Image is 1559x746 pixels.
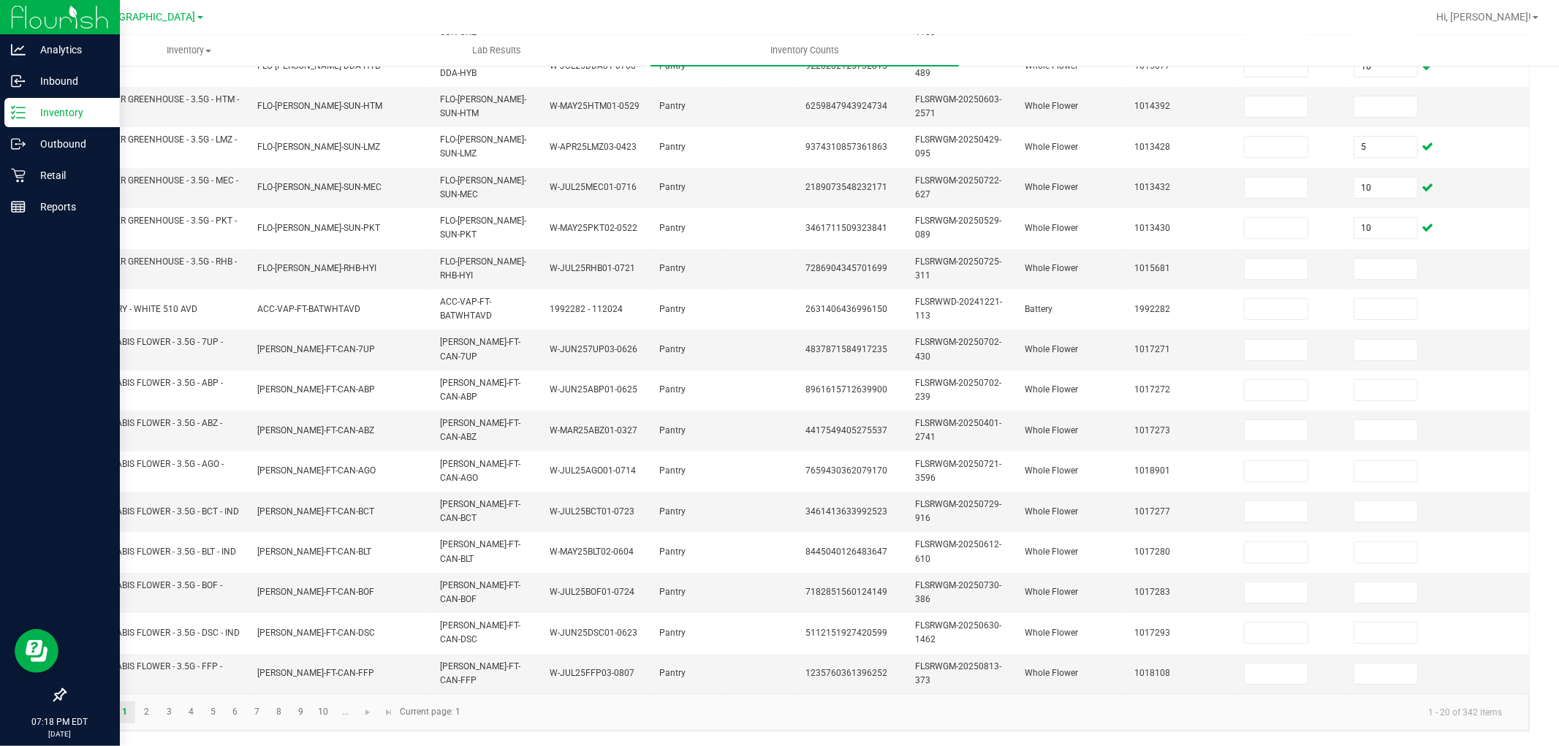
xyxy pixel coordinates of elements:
span: W-JUL25FFP03-0807 [550,668,634,678]
span: [PERSON_NAME]-FT-CAN-BCT [257,506,374,517]
span: FLSRWGM-20250603-2571 [915,94,1001,118]
span: FLO-[PERSON_NAME]-SUN-MEC [440,175,526,199]
span: 1992282 [1134,304,1170,314]
span: [GEOGRAPHIC_DATA] [96,11,196,23]
span: W-JUN257UP03-0626 [550,344,637,354]
span: FLO-[PERSON_NAME]-RHB-HYI [440,256,526,281]
p: Retail [26,167,113,184]
span: FD - FLOWER GREENHOUSE - 3.5G - HTM - HYB [75,94,239,118]
a: Page 11 [335,701,356,723]
span: Whole Flower [1025,182,1078,192]
span: FLSRWGM-20250429-095 [915,134,1001,159]
span: [PERSON_NAME]-FT-CAN-BLT [440,539,520,563]
span: Go to the last page [384,707,395,718]
span: FLSRWGM-20250612-610 [915,539,1001,563]
a: Page 6 [224,701,246,723]
span: Pantry [659,101,686,111]
span: Inventory Counts [751,44,859,57]
span: W-JUN25DSC01-0623 [550,628,637,638]
span: FLSRWGM-20250630-1462 [915,620,1001,644]
span: FLO-[PERSON_NAME]-DDA-HYB [440,53,526,77]
span: FLSRWGM-20250529-089 [915,216,1001,240]
span: W-MAR25ABZ01-0327 [550,425,637,435]
inline-svg: Reports [11,199,26,214]
span: [PERSON_NAME]-FT-CAN-FFP [440,661,520,685]
span: [PERSON_NAME]-FT-CAN-7UP [257,344,375,354]
span: 4837871584917235 [805,344,887,354]
span: [PERSON_NAME]-FT-CAN-7UP [440,337,520,361]
span: [PERSON_NAME]-FT-CAN-BCT [440,499,520,523]
span: FD - FLOWER GREENHOUSE - 3.5G - PKT - HYI [75,216,237,240]
span: W-JUN25ABP01-0625 [550,384,637,395]
span: FT - CANNABIS FLOWER - 3.5G - 7UP - HYB [75,337,223,361]
p: Inventory [26,104,113,121]
a: Go to the last page [379,701,400,723]
span: FT - CANNABIS FLOWER - 3.5G - BCT - IND [75,506,239,517]
span: Whole Flower [1025,628,1078,638]
span: Go to the next page [362,707,373,718]
span: FLO-[PERSON_NAME]-SUN-MEC [257,182,382,192]
kendo-pager: Current page: 1 [65,693,1529,731]
span: 3461413633992523 [805,506,887,517]
span: W-JUL25AGO01-0714 [550,465,636,476]
span: 1017283 [1134,587,1170,597]
p: [DATE] [7,728,113,739]
a: Lab Results [343,35,650,66]
a: Page 5 [202,701,224,723]
span: FT - CANNABIS FLOWER - 3.5G - BOF - HYB [75,580,222,604]
span: FLSRWGM-20250722-627 [915,175,1001,199]
span: Inventory [36,44,342,57]
span: Pantry [659,465,686,476]
span: 8445040126483647 [805,547,887,557]
span: [PERSON_NAME]-FT-CAN-FFP [257,668,374,678]
span: 1017271 [1134,344,1170,354]
span: 1018901 [1134,465,1170,476]
span: 1017273 [1134,425,1170,435]
span: Whole Flower [1025,587,1078,597]
span: Pantry [659,587,686,597]
span: Pantry [659,182,686,192]
span: FLSRWWD-20241221-113 [915,297,1002,321]
span: 1017293 [1134,628,1170,638]
span: FLO-[PERSON_NAME]-SUN-LMZ [440,134,526,159]
a: Inventory Counts [650,35,958,66]
span: W-JUL25MEC01-0716 [550,182,637,192]
span: [PERSON_NAME]-FT-CAN-BLT [257,547,371,557]
span: 1992282 - 112024 [550,304,623,314]
span: 1013432 [1134,182,1170,192]
span: FLO-[PERSON_NAME]-SUN-LMZ [257,142,380,152]
span: 8961615712639900 [805,384,887,395]
span: [PERSON_NAME]-FT-CAN-DSC [257,628,375,638]
span: FLO-[PERSON_NAME]-SUN-PKT [440,216,526,240]
span: FD - FLOWER GREENHOUSE - 3.5G - LMZ - HYB [75,134,237,159]
span: 2189073548232171 [805,182,887,192]
span: 1013428 [1134,142,1170,152]
a: Page 9 [290,701,311,723]
span: 9374310857361863 [805,142,887,152]
span: Whole Flower [1025,668,1078,678]
span: W-MAY25PKT02-0522 [550,223,637,233]
span: [PERSON_NAME]-FT-CAN-AGO [257,465,376,476]
span: FT - CANNABIS FLOWER - 3.5G - ABP - HYB [75,378,223,402]
inline-svg: Inventory [11,105,26,120]
span: 1235760361396252 [805,668,887,678]
span: 7182851560124149 [805,587,887,597]
span: [PERSON_NAME]-FT-CAN-BOF [440,580,520,604]
span: Pantry [659,384,686,395]
a: Page 4 [181,701,202,723]
span: FLO-[PERSON_NAME]-SUN-PKT [257,223,380,233]
span: 1017272 [1134,384,1170,395]
span: FLSRWGM-20250813-373 [915,661,1001,685]
a: Page 10 [313,701,334,723]
span: W-MAY25HTM01-0529 [550,101,640,111]
span: 4417549405275537 [805,425,887,435]
span: 1018108 [1134,668,1170,678]
span: [PERSON_NAME]-FT-CAN-BOF [257,587,374,597]
a: Page 8 [268,701,289,723]
a: Page 3 [159,701,180,723]
span: FT - CANNABIS FLOWER - 3.5G - AGO - HYB [75,459,224,483]
a: Page 2 [136,701,157,723]
span: Pantry [659,304,686,314]
span: FT - CANNABIS FLOWER - 3.5G - DSC - IND [75,628,240,638]
span: 1013430 [1134,223,1170,233]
